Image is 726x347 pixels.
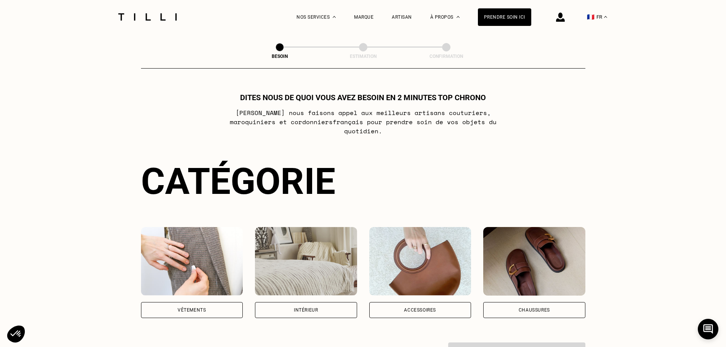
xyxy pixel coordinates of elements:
[115,13,179,21] img: Logo du service de couturière Tilli
[478,8,531,26] a: Prendre soin ici
[294,308,318,312] div: Intérieur
[587,13,595,21] span: 🇫🇷
[408,54,484,59] div: Confirmation
[212,108,514,136] p: [PERSON_NAME] nous faisons appel aux meilleurs artisans couturiers , maroquiniers et cordonniers ...
[369,227,471,296] img: Accessoires
[325,54,401,59] div: Estimation
[556,13,565,22] img: icône connexion
[141,227,243,296] img: Vêtements
[519,308,550,312] div: Chaussures
[404,308,436,312] div: Accessoires
[392,14,412,20] a: Artisan
[333,16,336,18] img: Menu déroulant
[354,14,373,20] a: Marque
[457,16,460,18] img: Menu déroulant à propos
[604,16,607,18] img: menu déroulant
[178,308,206,312] div: Vêtements
[141,160,585,203] div: Catégorie
[240,93,486,102] h1: Dites nous de quoi vous avez besoin en 2 minutes top chrono
[483,227,585,296] img: Chaussures
[242,54,318,59] div: Besoin
[255,227,357,296] img: Intérieur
